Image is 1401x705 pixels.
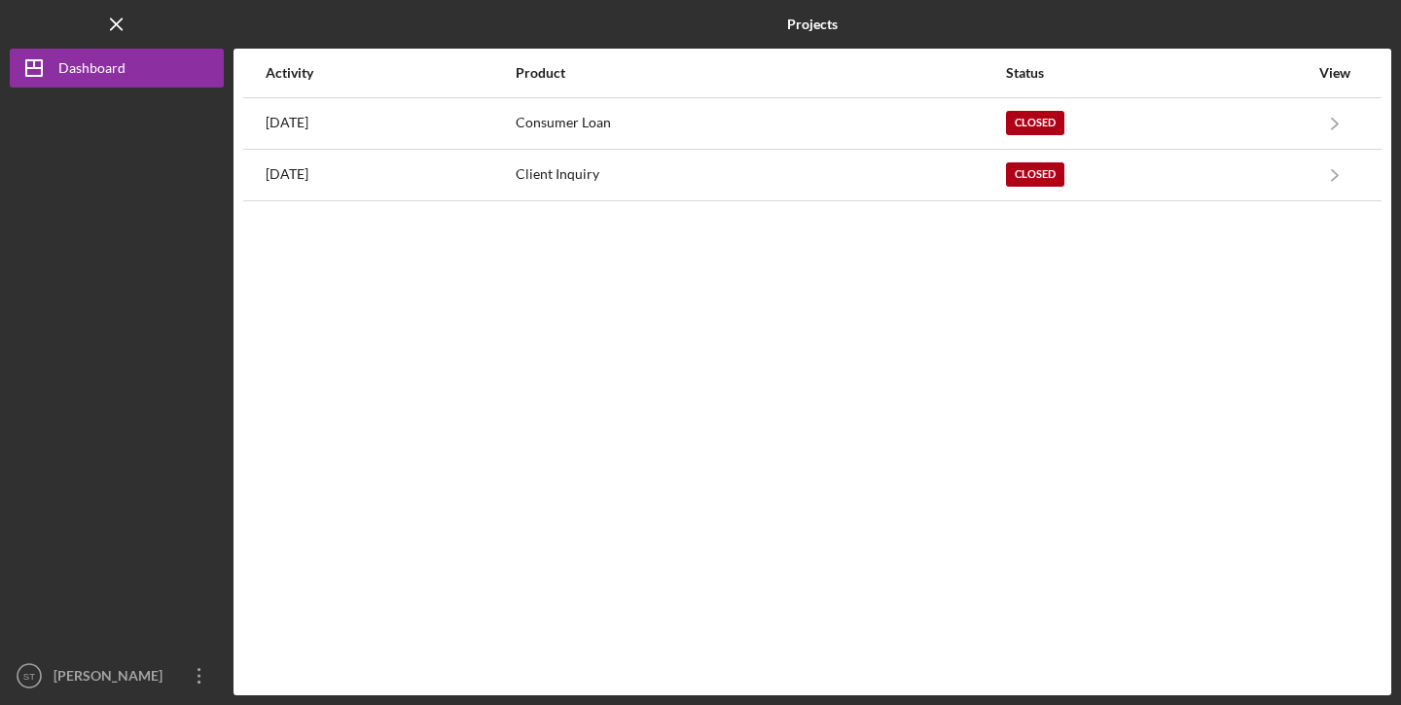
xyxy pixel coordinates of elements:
[516,65,1004,81] div: Product
[516,99,1004,148] div: Consumer Loan
[10,656,224,695] button: ST[PERSON_NAME]
[23,671,35,682] text: ST
[49,656,175,700] div: [PERSON_NAME]
[266,166,308,182] time: 2025-07-08 22:08
[787,17,838,32] b: Projects
[1311,65,1359,81] div: View
[1006,111,1064,135] div: Closed
[266,115,308,130] time: 2025-07-16 00:38
[516,151,1004,199] div: Client Inquiry
[1006,162,1064,187] div: Closed
[266,65,514,81] div: Activity
[1006,65,1309,81] div: Status
[10,49,224,88] button: Dashboard
[58,49,126,92] div: Dashboard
